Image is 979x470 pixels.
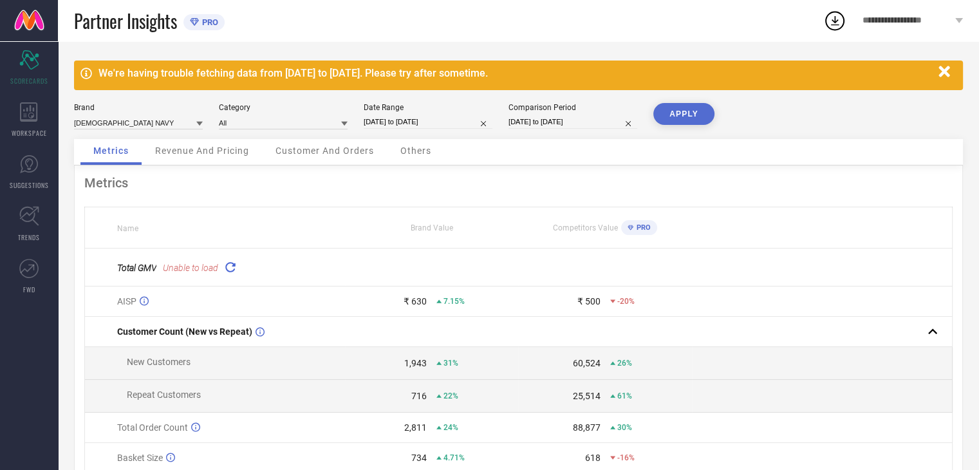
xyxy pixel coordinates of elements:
div: We're having trouble fetching data from [DATE] to [DATE]. Please try after sometime. [98,67,932,79]
div: 88,877 [573,422,601,433]
span: Revenue And Pricing [155,146,249,156]
span: 24% [443,423,458,432]
span: Customer Count (New vs Repeat) [117,326,252,337]
div: Brand [74,103,203,112]
input: Select date range [364,115,492,129]
div: 25,514 [573,391,601,401]
div: 1,943 [404,358,427,368]
div: Comparison Period [508,103,637,112]
span: FWD [23,285,35,294]
span: 61% [617,391,632,400]
span: 31% [443,359,458,368]
button: APPLY [653,103,714,125]
span: Unable to load [163,263,218,273]
span: TRENDS [18,232,40,242]
div: Open download list [823,9,846,32]
div: Date Range [364,103,492,112]
div: Reload "Total GMV" [221,258,239,276]
div: ₹ 500 [577,296,601,306]
span: Partner Insights [74,8,177,34]
span: -16% [617,453,635,462]
span: Total Order Count [117,422,188,433]
span: Repeat Customers [127,390,201,400]
div: Category [219,103,348,112]
span: 26% [617,359,632,368]
span: 7.15% [443,297,465,306]
span: PRO [633,223,651,232]
div: ₹ 630 [404,296,427,306]
div: 618 [585,453,601,463]
span: 22% [443,391,458,400]
input: Select comparison period [508,115,637,129]
span: SUGGESTIONS [10,180,49,190]
div: 734 [411,453,427,463]
span: 4.71% [443,453,465,462]
div: 716 [411,391,427,401]
span: AISP [117,296,136,306]
span: -20% [617,297,635,306]
div: 2,811 [404,422,427,433]
span: Total GMV [117,263,156,273]
span: New Customers [127,357,191,367]
span: Competitors Value [553,223,618,232]
div: Metrics [84,175,953,191]
div: 60,524 [573,358,601,368]
span: Basket Size [117,453,163,463]
span: Customer And Orders [275,146,374,156]
span: Metrics [93,146,129,156]
span: Others [400,146,431,156]
span: PRO [199,17,218,27]
span: Name [117,224,138,233]
span: Brand Value [411,223,453,232]
span: 30% [617,423,632,432]
span: SCORECARDS [10,76,48,86]
span: WORKSPACE [12,128,47,138]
